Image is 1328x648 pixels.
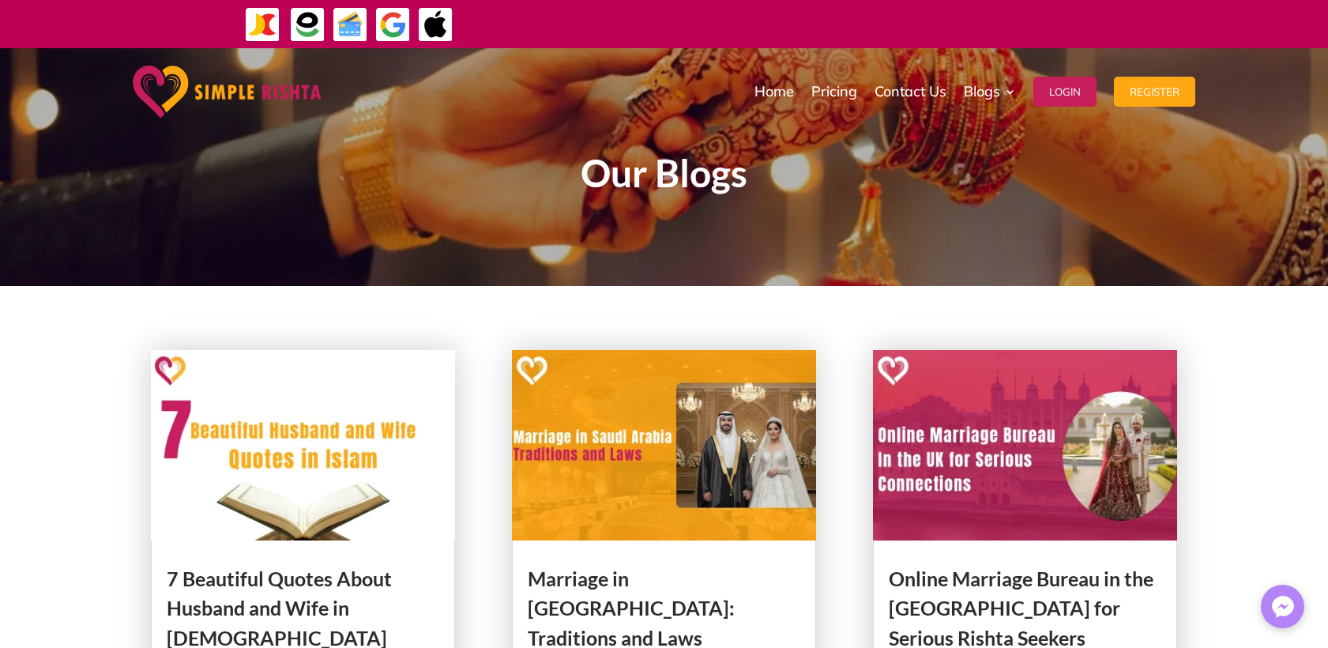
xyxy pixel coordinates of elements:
[1114,77,1195,107] button: Register
[803,9,836,37] strong: جاز کیش
[151,350,456,541] img: 7 Beautiful Quotes About Husband and Wife in Islam
[964,52,1016,131] a: Blogs
[875,52,946,131] a: Contact Us
[1267,591,1299,623] img: Messenger
[245,7,280,43] img: JazzCash-icon
[512,350,817,541] img: Marriage in Saudi Arabia: Traditions and Laws
[873,350,1178,541] img: Online Marriage Bureau in the UK for Serious Rishta Seekers
[1114,52,1195,131] a: Register
[375,7,411,43] img: GooglePay-icon
[811,52,857,131] a: Pricing
[238,154,1091,200] h1: Our Blogs
[333,7,368,43] img: Credit Cards
[290,7,325,43] img: EasyPaisa-icon
[418,7,453,43] img: ApplePay-icon
[1033,77,1097,107] button: Login
[764,9,799,37] strong: ایزی پیسہ
[1033,52,1097,131] a: Login
[754,52,794,131] a: Home
[502,14,1183,33] div: ایپ میں پیمنٹ صرف گوگل پے اور ایپل پے کے ذریعے ممکن ہے۔ ، یا کریڈٹ کارڈ کے ذریعے ویب سائٹ پر ہوگی۔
